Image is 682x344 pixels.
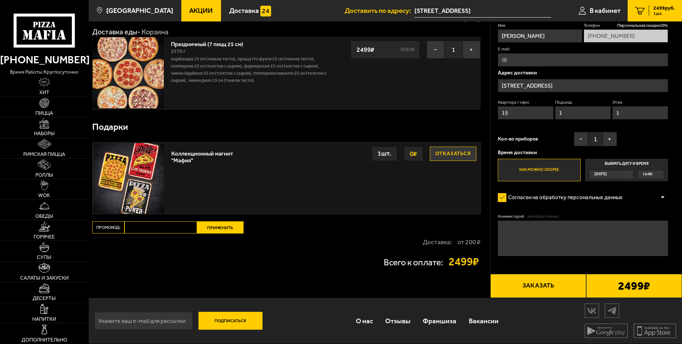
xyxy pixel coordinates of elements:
s: 3693 ₽ [399,47,416,52]
a: Коллекционный магнит "Мафия"Отказаться0₽1шт. [93,143,480,214]
span: Напитки [32,317,56,322]
span: Кол-во приборов [498,137,538,142]
span: 1 [445,41,462,59]
label: Выбрать дату и время [585,159,668,182]
img: tg [605,304,619,317]
h1: Ваш заказ [92,11,143,23]
label: Квартира / офис [498,99,554,105]
label: Согласен на обработку персональных данных [498,190,630,205]
span: Санкт-Петербург, Митрофаньевское шоссе, 10 [414,4,551,18]
a: Праздничный (7 пицц 25 см) [171,39,250,48]
span: 1 [588,132,603,146]
a: Отзывы [379,309,417,333]
button: Подписаться [198,312,263,330]
span: Горячее [34,235,55,240]
input: Имя [498,29,582,43]
span: Дополнительно [21,338,67,343]
span: Хит [39,90,49,95]
span: [DATE] [594,170,607,178]
div: Корзина [142,28,168,37]
input: +7 ( [584,29,668,43]
span: WOK [38,193,50,198]
label: Этаж [612,99,668,105]
span: Наборы [34,131,55,136]
input: Ваш адрес доставки [414,4,551,18]
span: Доставить по адресу: [345,7,414,14]
strong: 0 ₽ [408,147,419,161]
a: Доставка еды- [92,28,141,36]
b: 2499 ₽ [618,280,650,292]
span: 2499 руб. [653,6,675,11]
span: Римская пицца [23,152,65,157]
span: (необязательно) [528,213,559,220]
img: vk [585,304,599,317]
button: + [603,132,617,146]
a: О нас [350,309,379,333]
label: Промокод: [92,221,124,234]
p: Карбонара 25 см (тонкое тесто), Прошутто Фунги 25 см (тонкое тесто), Пепперони 25 см (толстое с с... [171,55,329,84]
p: Адрес доставки [498,70,668,75]
label: Подъезд [555,99,611,105]
span: Супы [37,255,51,260]
button: − [427,41,445,59]
button: Заказать [490,274,586,298]
strong: 2499 ₽ [355,43,376,56]
span: Обеды [35,214,53,219]
div: 1 шт. [372,147,397,161]
span: В кабинет [590,7,620,14]
label: E-mail [498,46,668,52]
span: 14:00 [643,170,652,178]
span: Пицца [35,111,53,116]
a: Франшиза [417,309,462,333]
button: Применить [197,221,244,234]
label: Как можно скорее [498,159,581,182]
span: [GEOGRAPHIC_DATA] [106,7,173,14]
h3: Подарки [92,123,128,132]
span: 2570 г [171,48,186,54]
span: 1 шт. [653,11,675,16]
input: @ [498,53,668,67]
input: Укажите ваш e-mail для рассылки [94,312,193,330]
label: Телефон [584,23,668,29]
button: + [462,41,480,59]
button: Отказаться [430,147,476,161]
img: 15daf4d41897b9f0e9f617042186c801.svg [260,6,271,16]
span: Доставка [229,7,259,14]
span: Десерты [33,296,56,301]
span: Салаты и закуски [20,276,69,281]
div: Коллекционный магнит "Мафия" [171,147,237,164]
strong: 2499 ₽ [448,256,480,267]
p: Доставка: [423,239,452,245]
span: Акции [189,7,213,14]
strong: от 200 ₽ [457,239,481,245]
button: − [574,132,588,146]
p: Время доставки [498,150,668,155]
span: Роллы [35,173,53,178]
label: Комментарий [498,213,668,220]
p: Всего к оплате: [384,258,443,267]
a: Вакансии [463,309,505,333]
label: Имя [498,23,582,29]
span: Персональная скидка 10 % [617,23,668,29]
